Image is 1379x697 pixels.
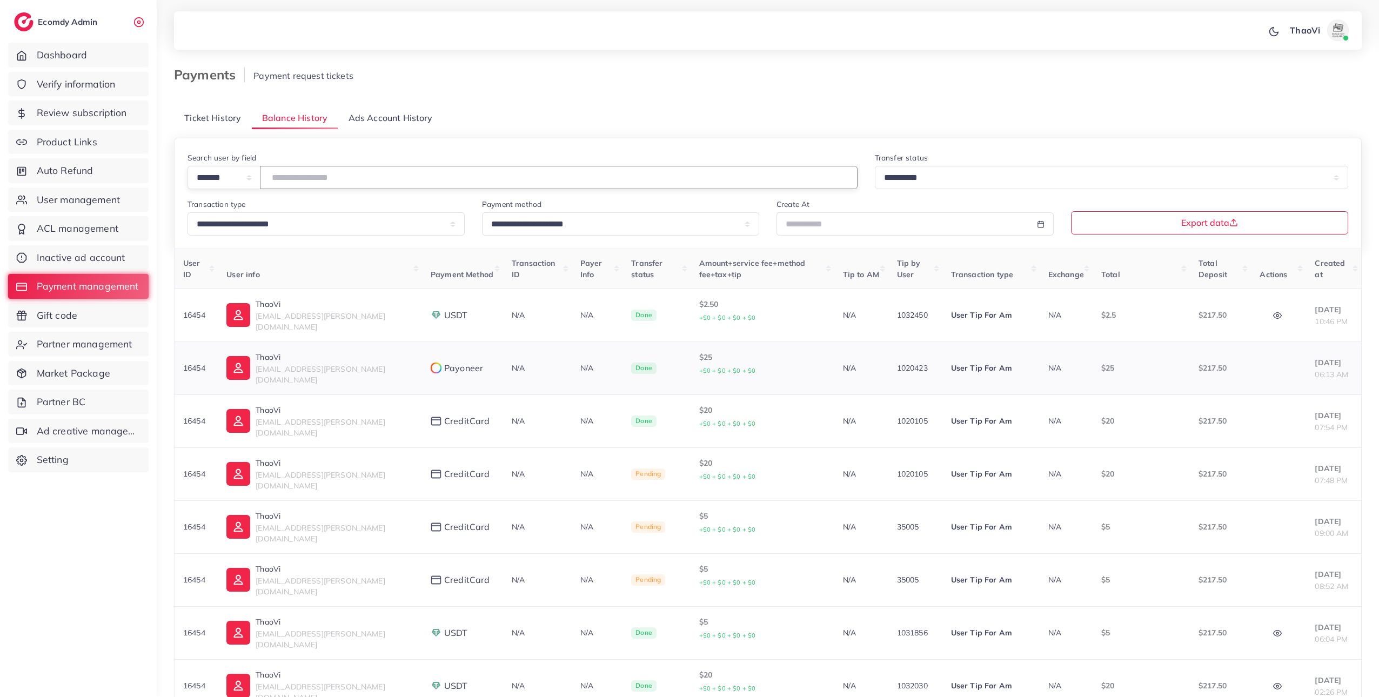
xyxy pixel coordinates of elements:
[699,367,756,374] small: +$0 + $0 + $0 + $0
[699,457,826,483] p: $20
[897,414,934,427] p: 1020105
[183,414,209,427] p: 16454
[512,469,525,479] span: N/A
[699,258,806,279] span: Amount+service fee+method fee+tax+tip
[843,679,880,692] p: N/A
[843,626,880,639] p: N/A
[8,245,149,270] a: Inactive ad account
[183,573,209,586] p: 16454
[256,417,385,438] span: [EMAIL_ADDRESS][PERSON_NAME][DOMAIN_NAME]
[1315,370,1348,379] span: 06:13 AM
[1101,414,1181,427] p: $20
[431,522,441,532] img: payment
[256,523,385,544] span: [EMAIL_ADDRESS][PERSON_NAME][DOMAIN_NAME]
[1315,634,1348,644] span: 06:04 PM
[37,193,120,207] span: User management
[580,626,614,639] p: N/A
[1315,423,1348,432] span: 07:54 PM
[580,361,614,374] p: N/A
[8,447,149,472] a: Setting
[256,668,413,681] p: ThaoVi
[1181,218,1238,227] span: Export data
[843,270,879,279] span: Tip to AM
[256,510,413,522] p: ThaoVi
[14,12,100,31] a: logoEcomdy Admin
[699,298,826,324] p: $2.50
[14,12,34,31] img: logo
[183,679,209,692] p: 16454
[444,627,468,639] span: USDT
[226,409,250,433] img: ic-user-info.36bf1079.svg
[1101,361,1181,374] p: $25
[631,363,657,374] span: Done
[37,453,69,467] span: Setting
[699,351,826,377] p: $25
[226,568,250,592] img: ic-user-info.36bf1079.svg
[699,632,756,639] small: +$0 + $0 + $0 + $0
[1101,309,1181,321] p: $2.5
[951,520,1031,533] p: User Tip For Am
[8,130,149,155] a: Product Links
[431,270,493,279] span: Payment Method
[256,576,385,597] span: [EMAIL_ADDRESS][PERSON_NAME][DOMAIN_NAME]
[431,470,441,479] img: payment
[8,187,149,212] a: User management
[897,467,934,480] p: 1020105
[1101,626,1181,639] p: $5
[699,404,826,430] p: $20
[1290,24,1320,37] p: ThaoVi
[1315,409,1353,422] p: [DATE]
[699,579,756,586] small: +$0 + $0 + $0 + $0
[8,72,149,97] a: Verify information
[580,467,614,480] p: N/A
[1315,515,1353,528] p: [DATE]
[1199,573,1243,586] p: $217.50
[37,106,127,120] span: Review subscription
[37,251,125,265] span: Inactive ad account
[1101,520,1181,533] p: $5
[226,303,250,327] img: ic-user-info.36bf1079.svg
[226,270,259,279] span: User info
[38,17,100,27] h2: Ecomdy Admin
[951,270,1014,279] span: Transaction type
[776,199,809,210] label: Create At
[1048,575,1061,585] span: N/A
[431,310,441,320] img: payment
[1048,310,1061,320] span: N/A
[256,404,413,417] p: ThaoVi
[699,615,826,642] p: $5
[256,311,385,332] span: [EMAIL_ADDRESS][PERSON_NAME][DOMAIN_NAME]
[1101,270,1120,279] span: Total
[631,680,657,692] span: Done
[1199,679,1243,692] p: $217.50
[699,562,826,589] p: $5
[8,158,149,183] a: Auto Refund
[1048,363,1061,373] span: N/A
[262,112,327,124] span: Balance History
[256,364,385,385] span: [EMAIL_ADDRESS][PERSON_NAME][DOMAIN_NAME]
[1315,621,1353,634] p: [DATE]
[8,274,149,299] a: Payment management
[256,351,413,364] p: ThaoVi
[1327,19,1349,41] img: avatar
[256,562,413,575] p: ThaoVi
[843,467,880,480] p: N/A
[1315,568,1353,581] p: [DATE]
[512,416,525,426] span: N/A
[1284,19,1353,41] a: ThaoViavatar
[897,309,934,321] p: 1032450
[1315,674,1353,687] p: [DATE]
[37,164,93,178] span: Auto Refund
[951,679,1031,692] p: User Tip For Am
[256,298,413,311] p: ThaoVi
[1315,356,1353,369] p: [DATE]
[580,414,614,427] p: N/A
[843,414,880,427] p: N/A
[580,679,614,692] p: N/A
[431,417,441,426] img: payment
[1315,317,1348,326] span: 10:46 PM
[631,627,657,639] span: Done
[512,258,555,279] span: Transaction ID
[875,152,928,163] label: Transfer status
[256,629,385,649] span: [EMAIL_ADDRESS][PERSON_NAME][DOMAIN_NAME]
